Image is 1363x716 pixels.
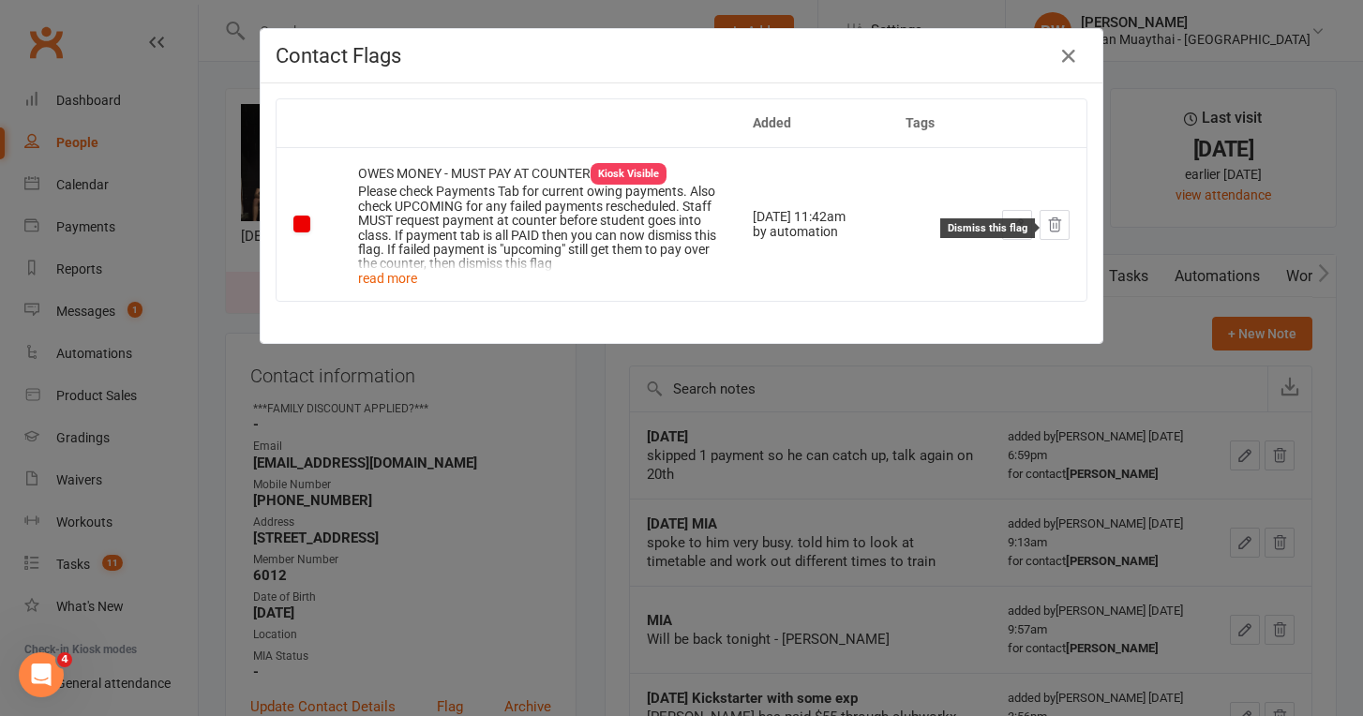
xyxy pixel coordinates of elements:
[940,218,1035,238] div: Dismiss this flag
[358,271,417,286] a: read more
[19,652,64,697] iframe: Intercom live chat
[276,44,1087,67] h4: Contact Flags
[889,99,965,147] th: Tags
[358,166,667,181] span: OWES MONEY - MUST PAY AT COUNTER
[1040,210,1070,240] button: Dismiss this flag
[591,163,667,185] div: Kiosk Visible
[736,147,889,301] td: [DATE] 11:42am by automation
[358,185,720,271] div: Please check Payments Tab for current owing payments. Also check UPCOMING for any failed payments...
[57,652,72,667] span: 4
[736,99,889,147] th: Added
[1054,41,1084,71] button: Close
